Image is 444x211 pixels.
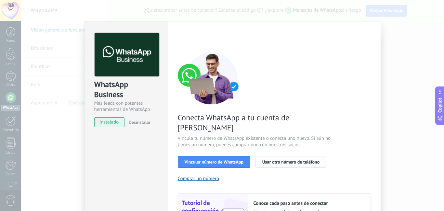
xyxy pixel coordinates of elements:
div: WhatsApp Business [94,79,158,100]
span: Conecta WhatsApp a tu cuenta de [PERSON_NAME] [178,112,333,133]
button: Usar otro número de teléfono [255,156,326,168]
img: logo_main.png [95,33,159,77]
span: Vincular número de WhatsApp [185,160,243,164]
button: Comprar un número [178,176,219,182]
span: Desinstalar [129,119,150,125]
div: Más leads con potentes herramientas de WhatsApp [94,100,158,112]
span: Vincula tu número de WhatsApp existente o conecta uno nuevo. Si aún no tienes un número, puedes c... [178,135,333,148]
h2: Conoce cada paso antes de conectar [254,200,364,206]
button: Desinstalar [126,117,150,127]
img: connect number [178,52,246,104]
span: Usar otro número de teléfono [262,160,320,164]
span: instalado [95,117,124,127]
span: Copilot [437,98,443,112]
button: Vincular número de WhatsApp [178,156,250,168]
